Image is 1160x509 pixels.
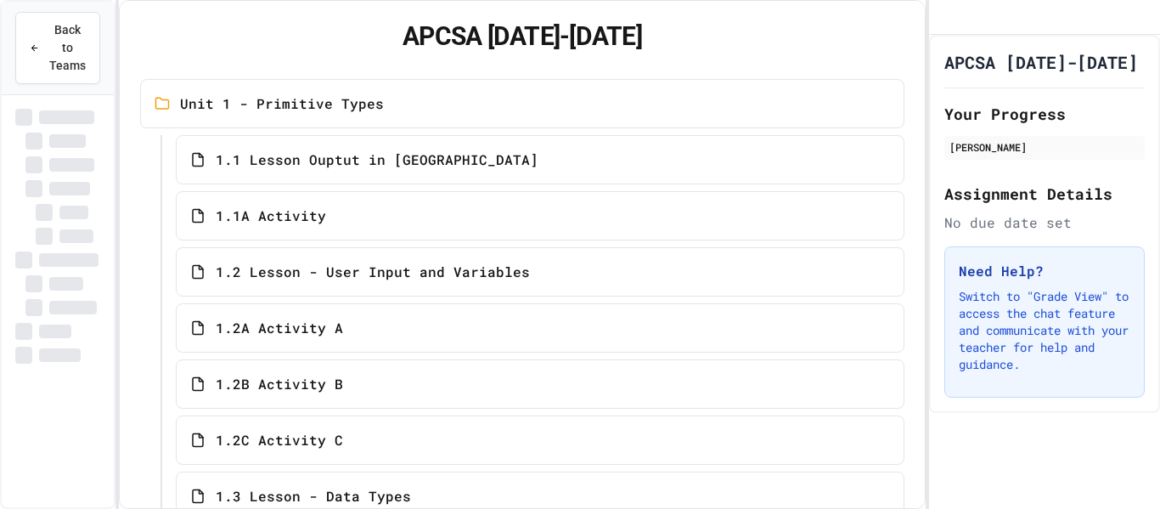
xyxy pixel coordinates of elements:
[180,93,384,114] span: Unit 1 - Primitive Types
[944,212,1145,233] div: No due date set
[216,206,326,226] span: 1.1A Activity
[949,139,1140,155] div: [PERSON_NAME]
[140,21,905,52] h1: APCSA [DATE]-[DATE]
[959,261,1130,281] h3: Need Help?
[176,135,905,184] a: 1.1 Lesson Ouptut in [GEOGRAPHIC_DATA]
[49,21,86,75] span: Back to Teams
[176,303,905,353] a: 1.2A Activity A
[959,288,1130,373] p: Switch to "Grade View" to access the chat feature and communicate with your teacher for help and ...
[216,430,343,450] span: 1.2C Activity C
[944,102,1145,126] h2: Your Progress
[944,182,1145,206] h2: Assignment Details
[216,150,538,170] span: 1.1 Lesson Ouptut in [GEOGRAPHIC_DATA]
[216,374,343,394] span: 1.2B Activity B
[216,318,343,338] span: 1.2A Activity A
[216,262,530,282] span: 1.2 Lesson - User Input and Variables
[176,191,905,240] a: 1.1A Activity
[176,359,905,409] a: 1.2B Activity B
[176,247,905,297] a: 1.2 Lesson - User Input and Variables
[176,416,905,465] a: 1.2C Activity C
[944,50,1138,74] h1: APCSA [DATE]-[DATE]
[216,486,411,506] span: 1.3 Lesson - Data Types
[15,12,100,84] button: Back to Teams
